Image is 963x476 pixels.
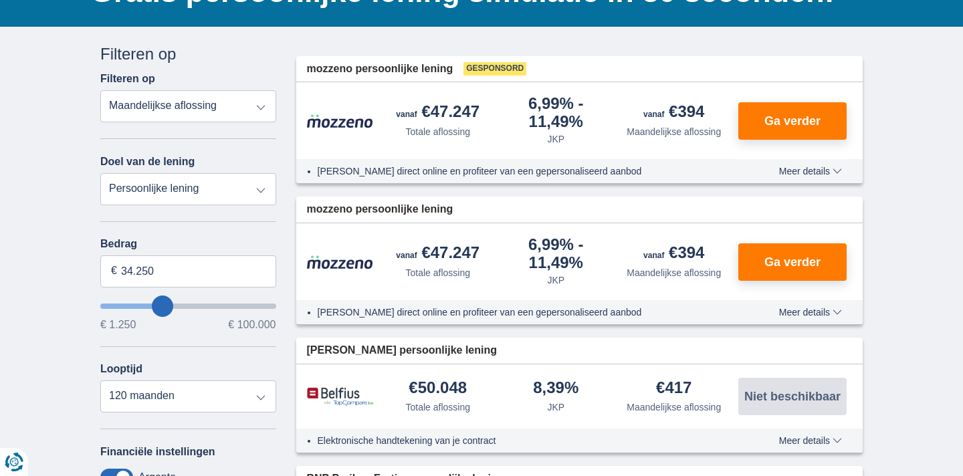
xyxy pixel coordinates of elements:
[764,115,821,127] span: Ga verder
[769,307,852,318] button: Meer details
[643,245,704,263] div: €394
[396,245,479,263] div: €47.247
[533,380,578,398] div: 8,39%
[100,156,195,168] label: Doel van de lening
[111,263,117,279] span: €
[627,266,721,279] div: Maandelijkse aflossing
[100,43,276,66] div: Filteren op
[307,62,453,77] span: mozzeno persoonlijke lening
[738,102,847,140] button: Ga verder
[405,266,470,279] div: Totale aflossing
[405,400,470,414] div: Totale aflossing
[100,320,136,330] span: € 1.250
[409,380,467,398] div: €50.048
[502,96,610,130] div: 6,99%
[405,125,470,138] div: Totale aflossing
[502,237,610,271] div: 6,99%
[100,304,276,309] input: wantToBorrow
[738,243,847,281] button: Ga verder
[547,132,564,146] div: JKP
[100,363,142,375] label: Looptijd
[779,436,842,445] span: Meer details
[627,400,721,414] div: Maandelijkse aflossing
[463,62,526,76] span: Gesponsord
[318,434,730,447] li: Elektronische handtekening van je contract
[643,104,704,122] div: €394
[779,166,842,176] span: Meer details
[656,380,691,398] div: €417
[396,104,479,122] div: €47.247
[547,400,564,414] div: JKP
[318,306,730,319] li: [PERSON_NAME] direct online en profiteer van een gepersonaliseerd aanbod
[307,343,497,358] span: [PERSON_NAME] persoonlijke lening
[318,164,730,178] li: [PERSON_NAME] direct online en profiteer van een gepersonaliseerd aanbod
[307,255,374,269] img: product.pl.alt Mozzeno
[228,320,276,330] span: € 100.000
[769,435,852,446] button: Meer details
[547,273,564,287] div: JKP
[100,238,276,250] label: Bedrag
[307,387,374,406] img: product.pl.alt Belfius
[100,446,215,458] label: Financiële instellingen
[100,73,155,85] label: Filteren op
[764,256,821,268] span: Ga verder
[738,378,847,415] button: Niet beschikbaar
[744,390,841,402] span: Niet beschikbaar
[779,308,842,317] span: Meer details
[307,202,453,217] span: mozzeno persoonlijke lening
[307,114,374,128] img: product.pl.alt Mozzeno
[769,166,852,176] button: Meer details
[627,125,721,138] div: Maandelijkse aflossing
